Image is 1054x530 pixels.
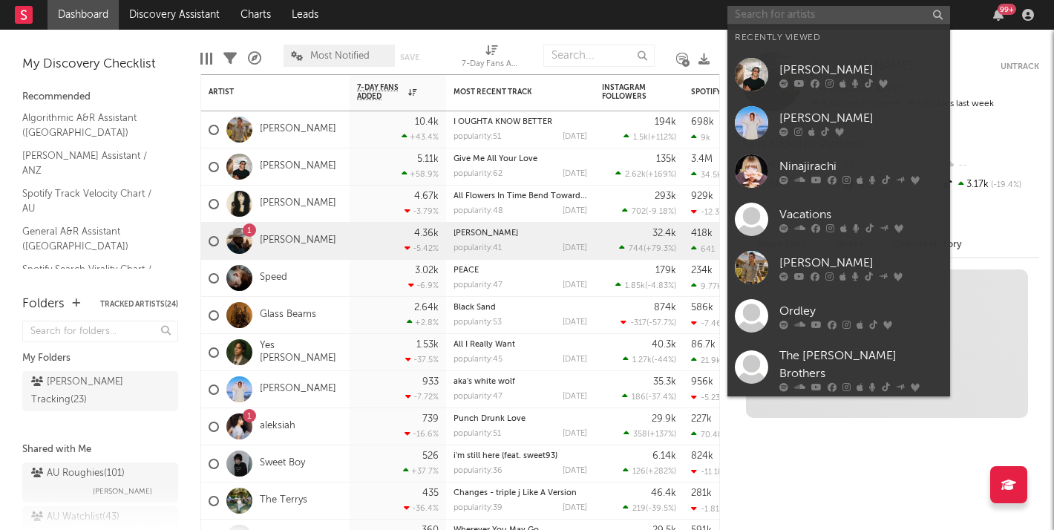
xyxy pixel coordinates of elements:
div: AU Roughies ( 101 ) [31,465,125,482]
div: -1.81k [691,504,724,514]
div: popularity: 47 [454,393,503,401]
span: +169 % [648,171,674,179]
div: ( ) [619,243,676,253]
a: [PERSON_NAME] [727,243,950,292]
div: [DATE] [563,170,587,178]
a: PEACE [454,266,479,275]
div: 5.11k [417,154,439,164]
div: popularity: 48 [454,207,503,215]
a: Changes - triple j Like A Version [454,489,577,497]
button: Tracked Artists(24) [100,301,178,308]
button: Save [400,53,419,62]
span: -37.4 % [648,393,674,402]
div: 86.7k [691,340,716,350]
div: aka's white wolf [454,378,587,386]
div: 34.5k [691,170,721,180]
div: 10.4k [415,117,439,127]
div: ( ) [623,429,676,439]
a: Glass Beams [260,309,316,321]
div: -5.23k [691,393,724,402]
a: i'm still here (feat. sweet93) [454,452,557,460]
a: [PERSON_NAME] [260,235,336,247]
div: Black Sand [454,304,587,312]
div: AU Watchlist ( 43 ) [31,508,120,526]
a: Algorithmic A&R Assistant ([GEOGRAPHIC_DATA]) [22,110,163,140]
span: -19.4 % [989,181,1021,189]
a: Vacations [727,195,950,243]
a: Ordley [727,292,950,340]
a: All I Really Want [454,341,515,349]
div: Shared with Me [22,441,178,459]
div: +43.4 % [402,132,439,142]
div: [PERSON_NAME] Tracking ( 23 ) [31,373,136,409]
div: 956k [691,377,713,387]
div: -5.42 % [405,243,439,253]
span: 1.27k [632,356,652,364]
div: Spotify Monthly Listeners [691,88,802,96]
button: Untrack [1001,59,1039,74]
div: popularity: 36 [454,467,503,475]
div: 739 [422,414,439,424]
div: 99 + [998,4,1016,15]
div: 32.4k [652,229,676,238]
div: PEACE [454,266,587,275]
span: -4.83 % [647,282,674,290]
div: ( ) [623,355,676,364]
div: Folders [22,295,65,313]
span: [PERSON_NAME] [93,482,152,500]
div: Instagram Followers [602,83,654,101]
div: 281k [691,488,712,498]
div: Vacations [779,206,943,223]
div: 293k [655,192,676,201]
div: 698k [691,117,714,127]
span: 126 [632,468,646,476]
a: Black Sand [454,304,496,312]
div: ( ) [622,206,676,216]
div: -16.6 % [405,429,439,439]
div: 418k [691,229,713,238]
a: [PERSON_NAME] Tracking(23) [22,371,178,411]
div: 29.9k [652,414,676,424]
div: 9k [691,133,710,143]
a: aleksiah [260,420,295,433]
a: [PERSON_NAME] Assistant / ANZ [22,148,163,178]
div: -6.9 % [408,281,439,290]
a: Punch Drunk Love [454,415,526,423]
div: [DATE] [563,318,587,327]
div: 70.4k [691,430,722,439]
div: 3.02k [415,266,439,275]
a: The Terrys [260,494,307,507]
div: 194k [655,117,676,127]
div: [DATE] [563,133,587,141]
div: 21.9k [691,356,721,365]
div: 234k [691,266,713,275]
div: -7.72 % [405,392,439,402]
div: 933 [422,377,439,387]
div: [DATE] [563,207,587,215]
span: +137 % [649,431,674,439]
div: [PERSON_NAME] [779,61,943,79]
input: Search... [543,45,655,67]
div: ( ) [615,281,676,290]
a: Yes [PERSON_NAME] [260,340,342,365]
div: My Discovery Checklist [22,56,178,73]
div: +37.7 % [403,466,439,476]
div: 7-Day Fans Added (7-Day Fans Added) [462,56,521,73]
div: 4.67k [414,192,439,201]
span: +79.3 % [646,245,674,253]
div: A&R Pipeline [248,37,261,80]
div: Artist [209,88,320,96]
div: [DATE] [563,430,587,438]
div: -7.46k [691,318,726,328]
span: 1.5k [633,134,648,142]
div: popularity: 45 [454,356,503,364]
div: All I Really Want [454,341,587,349]
span: 186 [632,393,646,402]
a: Spotify Track Velocity Chart / AU [22,186,163,216]
span: +282 % [648,468,674,476]
div: ( ) [615,169,676,179]
div: [DATE] [563,504,587,512]
span: -317 [630,319,647,327]
div: Recommended [22,88,178,106]
a: [PERSON_NAME] [727,99,950,147]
